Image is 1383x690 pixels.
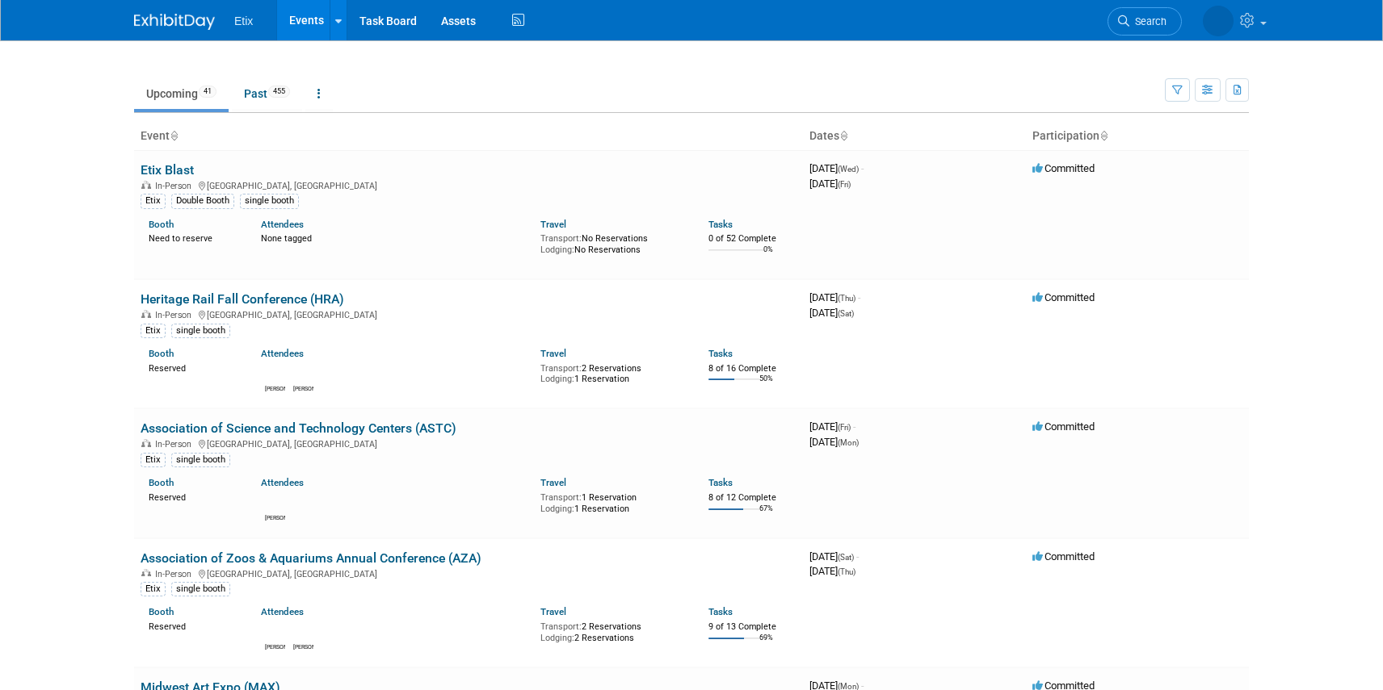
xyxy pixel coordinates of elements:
[141,194,166,208] div: Etix
[141,310,151,318] img: In-Person Event
[265,364,284,383] img: Dennis Scanlon
[141,453,166,467] div: Etix
[293,642,313,651] div: Wendy Beasley
[1032,291,1095,303] span: Committed
[759,504,773,526] td: 67%
[293,364,313,383] img: Amy Meyer
[708,219,733,230] a: Tasks
[809,291,860,303] span: [DATE]
[134,14,215,30] img: ExhibitDay
[134,123,803,150] th: Event
[141,439,151,447] img: In-Person Event
[540,618,684,643] div: 2 Reservations 2 Reservations
[141,181,151,189] img: In-Person Event
[141,324,166,338] div: Etix
[265,622,284,642] img: Todd Pryor
[261,219,304,230] a: Attendees
[141,307,797,320] div: [GEOGRAPHIC_DATA], [GEOGRAPHIC_DATA]
[261,477,304,488] a: Attendees
[261,348,304,359] a: Attendees
[268,86,290,98] span: 455
[171,582,230,596] div: single booth
[809,565,855,577] span: [DATE]
[540,219,566,230] a: Travel
[708,477,733,488] a: Tasks
[141,567,797,579] div: [GEOGRAPHIC_DATA], [GEOGRAPHIC_DATA]
[149,230,237,245] div: Need to reserve
[199,86,216,98] span: 41
[149,489,237,504] div: Reserved
[155,181,196,191] span: In-Person
[708,348,733,359] a: Tasks
[540,230,684,255] div: No Reservations No Reservations
[708,606,733,617] a: Tasks
[293,622,313,642] img: Wendy Beasley
[540,477,566,488] a: Travel
[853,420,855,433] span: -
[1108,7,1182,36] a: Search
[540,621,582,632] span: Transport:
[170,129,178,142] a: Sort by Event Name
[1032,420,1095,433] span: Committed
[861,162,864,174] span: -
[540,504,574,514] span: Lodging:
[540,606,566,617] a: Travel
[141,550,481,566] a: Association of Zoos & Aquariums Annual Conference (AZA)
[708,621,797,633] div: 9 of 13 Complete
[155,569,196,579] span: In-Person
[540,489,684,514] div: 1 Reservation 1 Reservation
[265,493,284,512] img: Todd Pryor
[809,550,859,562] span: [DATE]
[809,436,859,448] span: [DATE]
[540,360,684,385] div: 2 Reservations 1 Reservation
[759,374,773,396] td: 50%
[838,567,855,576] span: (Thu)
[261,606,304,617] a: Attendees
[858,291,860,303] span: -
[149,477,174,488] a: Booth
[708,233,797,245] div: 0 of 52 Complete
[149,606,174,617] a: Booth
[809,178,851,190] span: [DATE]
[1129,15,1167,27] span: Search
[149,348,174,359] a: Booth
[809,307,854,319] span: [DATE]
[1203,6,1234,36] img: Todd Pryor
[838,423,851,432] span: (Fri)
[232,78,302,109] a: Past455
[839,129,847,142] a: Sort by Start Date
[155,310,196,320] span: In-Person
[293,383,313,393] div: Amy Meyer
[265,512,285,522] div: Todd Pryor
[1026,123,1249,150] th: Participation
[763,245,773,267] td: 0%
[141,162,194,178] a: Etix Blast
[265,642,285,651] div: Todd Pryor
[141,420,456,436] a: Association of Science and Technology Centers (ASTC)
[838,165,859,174] span: (Wed)
[540,245,574,255] span: Lodging:
[809,420,855,433] span: [DATE]
[171,453,230,467] div: single booth
[141,437,797,450] div: [GEOGRAPHIC_DATA], [GEOGRAPHIC_DATA]
[1032,162,1095,174] span: Committed
[1099,129,1108,142] a: Sort by Participation Type
[540,374,574,384] span: Lodging:
[838,180,851,189] span: (Fri)
[838,309,854,318] span: (Sat)
[240,194,299,208] div: single booth
[838,553,854,562] span: (Sat)
[708,363,797,374] div: 8 of 16 Complete
[540,363,582,374] span: Transport:
[149,360,237,374] div: Reserved
[234,15,253,27] span: Etix
[540,233,582,244] span: Transport:
[141,291,344,307] a: Heritage Rail Fall Conference (HRA)
[708,492,797,504] div: 8 of 12 Complete
[149,219,174,230] a: Booth
[171,194,234,208] div: Double Booth
[838,438,859,447] span: (Mon)
[171,324,230,338] div: single booth
[759,634,773,655] td: 69%
[261,230,529,245] div: None tagged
